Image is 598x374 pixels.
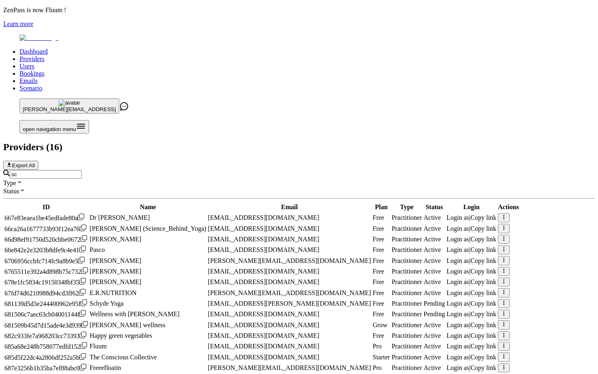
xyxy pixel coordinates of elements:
span: [EMAIL_ADDRESS][DOMAIN_NAME] [208,332,319,339]
span: validated [392,343,422,350]
span: [EMAIL_ADDRESS][DOMAIN_NAME] [208,311,319,317]
span: [PERSON_NAME] [89,268,141,275]
span: validated [392,332,422,339]
button: avatar[PERSON_NAME][EMAIL_ADDRESS] [20,98,119,114]
div: Active [423,236,445,243]
span: [EMAIL_ADDRESS][DOMAIN_NAME] [208,343,319,350]
span: Freeefloatin [89,364,121,371]
span: validated [392,268,422,275]
h2: Providers ( 16 ) [3,142,595,153]
span: [PERSON_NAME][EMAIL_ADDRESS][DOMAIN_NAME] [208,257,371,264]
div: Type [3,179,595,187]
img: Fluum Logo [20,34,59,42]
span: Copy link [470,300,496,307]
span: Copy link [470,354,496,361]
span: validated [392,289,422,296]
span: Login as [447,343,469,350]
div: Active [423,225,445,232]
th: Email [207,203,371,211]
span: Copy link [470,332,496,339]
span: The Conscious Collective [89,354,157,361]
span: Copy link [470,322,496,328]
span: [PERSON_NAME][EMAIL_ADDRESS][DOMAIN_NAME] [208,289,371,296]
div: | [447,236,496,243]
span: [PERSON_NAME] [89,236,141,243]
div: Click to copy [4,353,88,361]
div: Active [423,354,445,361]
div: Pending [423,311,445,318]
span: validated [392,236,422,243]
span: Login as [447,214,469,221]
a: Users [20,63,34,70]
span: Login as [447,332,469,339]
div: | [447,343,496,350]
div: Active [423,364,445,372]
span: Free [373,246,384,253]
span: validated [392,364,422,371]
span: validated [392,246,422,253]
span: [EMAIL_ADDRESS][DOMAIN_NAME] [208,225,319,232]
span: [EMAIL_ADDRESS][DOMAIN_NAME] [208,278,319,285]
span: Copy link [470,257,496,264]
span: [PERSON_NAME] [89,257,141,264]
div: Active [423,332,445,339]
span: validated [392,225,422,232]
span: Happy green vegetables [89,332,152,339]
span: Free [373,236,384,243]
div: | [447,268,496,275]
div: | [447,311,496,318]
div: Click to copy [4,342,88,350]
span: Free [373,268,384,275]
th: Type [391,203,423,211]
span: Free [373,214,384,221]
span: Login as [447,236,469,243]
span: Copy link [470,246,496,253]
span: Dr [PERSON_NAME] [89,214,150,221]
div: Click to copy [4,225,88,233]
th: Name [89,203,207,211]
div: | [447,257,496,265]
span: validated [392,214,422,221]
div: Click to copy [4,246,88,254]
span: [EMAIL_ADDRESS][DOMAIN_NAME] [208,322,319,328]
span: Copy link [470,225,496,232]
div: Pending [423,300,445,307]
span: [EMAIL_ADDRESS][DOMAIN_NAME] [208,214,319,221]
div: | [447,354,496,361]
span: Copy link [470,214,496,221]
span: Free [373,332,384,339]
span: Login as [447,268,469,275]
a: Dashboard [20,48,48,55]
th: Plan [372,203,391,211]
span: [EMAIL_ADDRESS][PERSON_NAME][DOMAIN_NAME] [208,300,371,307]
span: [PERSON_NAME] wellness [89,322,165,328]
div: Click to copy [4,364,88,372]
span: Free [373,300,384,307]
span: [EMAIL_ADDRESS][DOMAIN_NAME] [208,354,319,361]
div: Active [423,278,445,286]
span: Copy link [470,236,496,243]
a: Scenario [20,85,42,92]
a: Providers [20,55,44,62]
span: Copy link [470,343,496,350]
span: Login as [447,311,469,317]
span: Pro [373,364,382,371]
div: Click to copy [4,257,88,265]
span: Free [373,289,384,296]
span: Copy link [470,311,496,317]
th: Login [446,203,497,211]
div: Status [3,187,595,195]
span: [PERSON_NAME] [89,278,141,285]
span: validated [392,354,422,361]
th: Actions [498,203,519,211]
span: pending [392,311,422,317]
span: Free [373,311,384,317]
div: Active [423,268,445,275]
div: Click to copy [4,300,88,308]
div: Click to copy [4,321,88,329]
span: Login as [447,354,469,361]
p: ZenPass is now Fluum ! [3,7,595,14]
span: Starter [373,354,390,361]
th: ID [4,203,88,211]
span: pending [392,300,422,307]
